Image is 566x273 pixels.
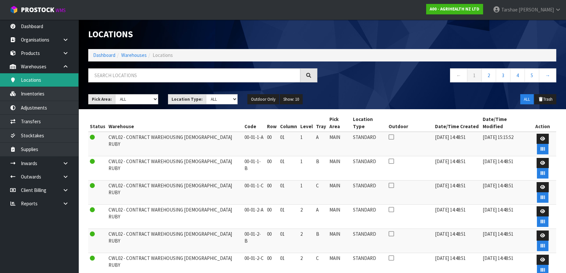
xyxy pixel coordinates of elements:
[88,114,107,132] th: Status
[107,114,243,132] th: Warehouse
[328,156,351,180] td: MAIN
[433,204,481,229] td: [DATE] 14:48:51
[481,204,529,229] td: [DATE] 14:48:51
[524,68,539,82] a: 5
[519,7,554,13] span: [PERSON_NAME]
[107,156,243,180] td: CWL02 - CONTRACT WAREHOUSING [DEMOGRAPHIC_DATA] RUBY
[351,229,387,253] td: STANDARD
[280,94,303,105] button: Show: 10
[278,132,299,156] td: 01
[265,204,278,229] td: 00
[278,229,299,253] td: 01
[328,180,351,204] td: MAIN
[450,68,467,82] a: ←
[172,96,203,102] strong: Location Type:
[299,180,314,204] td: 1
[529,114,556,132] th: Action
[92,96,112,102] strong: Pick Area:
[243,132,265,156] td: 00-01-1-A
[481,132,529,156] td: [DATE] 15:15:52
[496,68,510,82] a: 3
[278,156,299,180] td: 01
[21,6,54,14] span: ProStock
[328,132,351,156] td: MAIN
[433,114,481,132] th: Date/Time Created
[314,156,328,180] td: B
[351,132,387,156] td: STANDARD
[299,229,314,253] td: 2
[510,68,525,82] a: 4
[467,68,482,82] a: 1
[299,114,314,132] th: Level
[481,156,529,180] td: [DATE] 14:48:51
[243,114,265,132] th: Code
[265,180,278,204] td: 00
[265,229,278,253] td: 00
[501,7,518,13] span: Tarshae
[314,229,328,253] td: B
[56,7,66,13] small: WMS
[121,52,147,58] a: Warehouses
[433,229,481,253] td: [DATE] 14:48:51
[351,156,387,180] td: STANDARD
[93,52,115,58] a: Dashboard
[299,132,314,156] td: 1
[265,132,278,156] td: 00
[314,204,328,229] td: A
[247,94,279,105] button: Outdoor Only
[481,229,529,253] td: [DATE] 14:48:51
[314,114,328,132] th: Tray
[539,68,556,82] a: →
[265,114,278,132] th: Row
[278,114,299,132] th: Column
[107,229,243,253] td: CWL02 - CONTRACT WAREHOUSING [DEMOGRAPHIC_DATA] RUBY
[243,204,265,229] td: 00-01-2-A
[327,68,556,84] nav: Page navigation
[328,229,351,253] td: MAIN
[328,204,351,229] td: MAIN
[433,132,481,156] td: [DATE] 14:48:51
[328,114,351,132] th: Pick Area
[481,114,529,132] th: Date/Time Modified
[299,204,314,229] td: 2
[278,180,299,204] td: 01
[107,132,243,156] td: CWL02 - CONTRACT WAREHOUSING [DEMOGRAPHIC_DATA] RUBY
[430,6,479,12] strong: A00 - AGRIHEALTH NZ LTD
[107,204,243,229] td: CWL02 - CONTRACT WAREHOUSING [DEMOGRAPHIC_DATA] RUBY
[387,114,433,132] th: Outdoor
[481,180,529,204] td: [DATE] 14:48:51
[243,156,265,180] td: 00-01-1-B
[299,156,314,180] td: 1
[243,229,265,253] td: 00-01-2-B
[520,94,534,105] button: ALL
[433,156,481,180] td: [DATE] 14:48:51
[278,204,299,229] td: 01
[314,132,328,156] td: A
[107,180,243,204] td: CWL02 - CONTRACT WAREHOUSING [DEMOGRAPHIC_DATA] RUBY
[265,156,278,180] td: 00
[88,29,317,39] h1: Locations
[243,180,265,204] td: 00-01-1-C
[10,6,18,14] img: cube-alt.png
[534,94,556,105] button: Trash
[351,114,387,132] th: Location Type
[426,4,483,14] a: A00 - AGRIHEALTH NZ LTD
[351,180,387,204] td: STANDARD
[153,52,173,58] span: Locations
[314,180,328,204] td: C
[481,68,496,82] a: 2
[351,204,387,229] td: STANDARD
[88,68,300,82] input: Search locations
[433,180,481,204] td: [DATE] 14:48:51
